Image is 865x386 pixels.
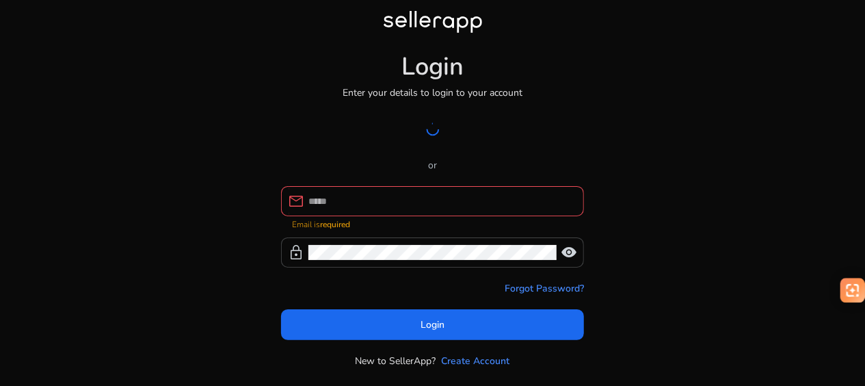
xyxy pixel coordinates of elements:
p: or [281,158,584,172]
button: Login [281,309,584,340]
span: Login [421,318,444,332]
a: Forgot Password? [505,281,584,296]
mat-error: Email is [292,216,573,231]
p: Enter your details to login to your account [343,86,522,100]
strong: required [320,219,350,230]
p: New to SellerApp? [356,354,436,368]
span: visibility [561,244,577,261]
span: lock [288,244,304,261]
span: mail [288,193,304,209]
h1: Login [401,52,464,81]
a: Create Account [442,354,510,368]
